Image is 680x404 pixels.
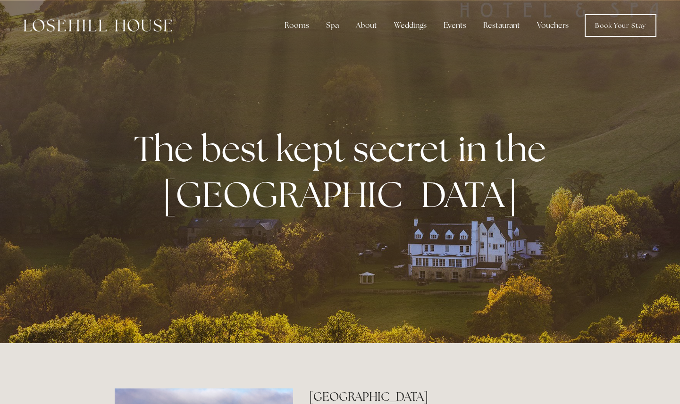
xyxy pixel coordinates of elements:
img: Losehill House [24,19,172,32]
div: Events [436,16,474,35]
div: Rooms [277,16,317,35]
a: Book Your Stay [585,14,656,37]
div: Spa [319,16,346,35]
div: Weddings [386,16,434,35]
div: About [348,16,385,35]
div: Restaurant [476,16,528,35]
a: Vouchers [529,16,576,35]
strong: The best kept secret in the [GEOGRAPHIC_DATA] [134,125,554,218]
